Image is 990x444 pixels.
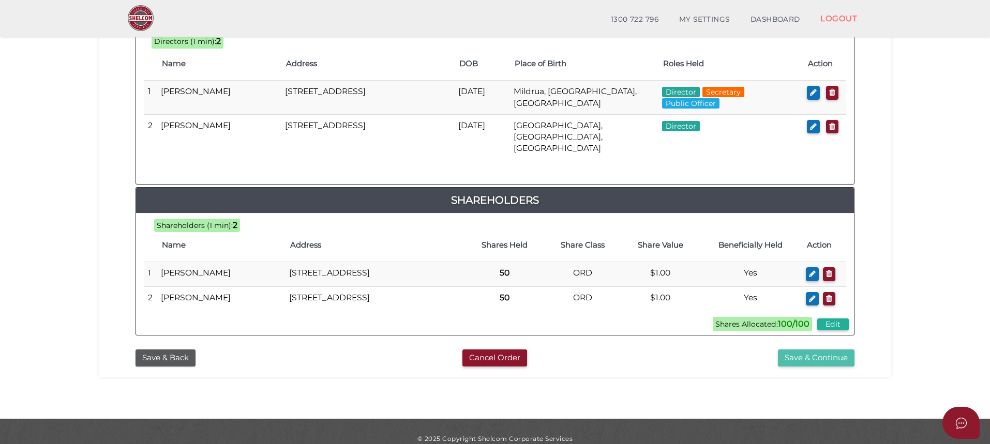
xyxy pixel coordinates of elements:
h4: Share Class [549,241,616,250]
span: Secretary [702,87,744,97]
td: Mildrua, [GEOGRAPHIC_DATA], [GEOGRAPHIC_DATA] [509,81,658,115]
td: 2 [144,114,157,159]
td: Yes [699,262,802,287]
a: LOGOUT [810,8,867,29]
td: $1.00 [622,262,699,287]
h4: Address [290,241,460,250]
b: 2 [233,220,237,230]
span: Shareholders (1 min): [157,221,233,230]
td: [PERSON_NAME] [157,81,281,115]
h4: Action [807,241,841,250]
td: [PERSON_NAME] [157,114,281,159]
b: 50 [500,293,509,302]
td: 1 [144,262,157,287]
span: Directors (1 min): [154,37,216,46]
b: 2 [216,36,221,46]
h4: Roles Held [663,59,798,68]
span: Shares Allocated: [713,317,812,331]
button: Open asap [942,407,980,439]
td: 1 [144,81,157,115]
h4: Address [286,59,449,68]
td: [STREET_ADDRESS] [285,262,466,287]
b: 50 [500,268,509,278]
a: Shareholders [136,192,854,208]
button: Save & Back [136,349,196,366]
td: [PERSON_NAME] [157,262,285,287]
td: $1.00 [622,286,699,311]
a: DASHBOARD [740,9,811,30]
td: [STREET_ADDRESS] [281,81,454,115]
h4: Name [162,241,280,250]
td: [GEOGRAPHIC_DATA], [GEOGRAPHIC_DATA], [GEOGRAPHIC_DATA] [509,114,658,159]
h4: Beneficially Held [704,241,797,250]
h4: Name [162,59,276,68]
td: [STREET_ADDRESS] [281,114,454,159]
td: Yes [699,286,802,311]
a: MY SETTINGS [669,9,740,30]
b: 100/100 [778,319,809,329]
td: [DATE] [454,81,509,115]
td: [DATE] [454,114,509,159]
button: Cancel Order [462,349,527,366]
td: 2 [144,286,157,311]
button: Edit [817,318,849,330]
div: © 2025 Copyright Shelcom Corporate Services [107,434,883,443]
h4: Place of Birth [515,59,653,68]
span: Public Officer [662,98,719,109]
button: Save & Continue [778,349,854,366]
h4: Action [808,59,841,68]
h4: Share Value [627,241,694,250]
td: [STREET_ADDRESS] [285,286,466,311]
h4: Shares Held [471,241,538,250]
td: ORD [544,286,621,311]
span: Director [662,121,700,131]
span: Director [662,87,700,97]
a: 1300 722 796 [601,9,669,30]
td: ORD [544,262,621,287]
h4: DOB [459,59,504,68]
td: [PERSON_NAME] [157,286,285,311]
